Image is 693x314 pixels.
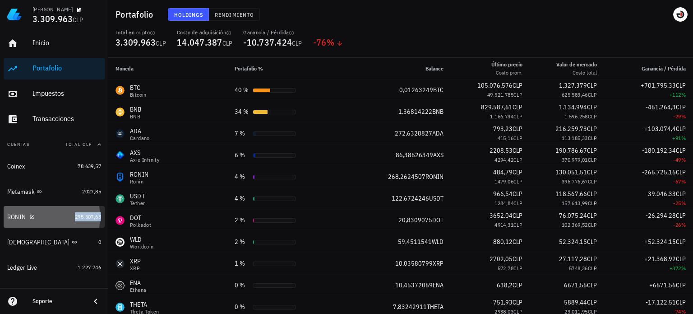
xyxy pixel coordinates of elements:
[487,91,513,98] span: 49.521.785
[676,298,686,306] span: CLP
[395,259,433,267] span: 10,03580799
[398,108,432,116] span: 1,36814222
[177,29,232,36] div: Costo de adquisición
[588,200,597,206] span: CLP
[235,259,249,268] div: 1 %
[646,103,676,111] span: -461.264,3
[433,151,444,159] span: AXS
[399,86,433,94] span: 0,01263249
[587,211,597,220] span: CLP
[115,65,134,72] span: Moneda
[611,220,686,230] div: -26
[235,172,249,182] div: 4 %
[493,190,513,198] span: 966,54
[73,16,83,24] span: CLP
[243,36,292,48] span: -10.737.424
[32,38,101,47] div: Inicio
[588,156,597,163] span: CLP
[4,108,105,130] a: Transacciones
[646,211,676,220] span: -26.294,28
[235,150,249,160] div: 6 %
[513,146,522,155] span: CLP
[115,303,125,312] div: THETA-icon
[611,264,686,273] div: +372
[130,257,141,266] div: XRP
[396,151,433,159] span: 86,38626349
[313,38,343,47] div: -76
[32,89,101,98] div: Impuestos
[7,7,22,22] img: LedgiFi
[130,222,151,228] div: Polkadot
[115,36,156,48] span: 3.309.963
[676,103,686,111] span: CLP
[235,281,249,290] div: 0 %
[646,298,676,306] span: -17.122,51
[490,146,513,155] span: 2208,53
[115,173,125,182] div: RONIN-icon
[493,125,513,133] span: 793,23
[7,213,26,221] div: RONIN
[432,129,444,137] span: ADA
[494,221,513,228] span: 4914,31
[235,107,249,117] div: 34 %
[130,201,145,206] div: Tether
[4,181,105,202] a: Metamask 2027,85
[429,194,444,202] span: USDT
[209,8,260,21] button: Rendimiento
[673,7,688,22] div: avatar
[588,113,597,120] span: CLP
[564,298,587,306] span: 5889,44
[115,259,125,268] div: XRP-icon
[611,90,686,99] div: +112
[235,65,263,72] span: Portafolio %
[222,39,233,47] span: CLP
[559,211,587,220] span: 76.075,24
[676,146,686,155] span: CLP
[130,179,148,184] div: Ronin
[491,69,522,77] div: Costo prom.
[556,61,597,69] div: Valor de mercado
[555,168,587,176] span: 130.051,51
[425,65,444,72] span: Balance
[7,188,35,196] div: Metamask
[82,188,101,195] span: 2027,85
[4,155,105,177] a: Coinex 78.639,57
[513,91,522,98] span: CLP
[174,11,203,18] span: Holdings
[75,213,101,220] span: 295.507,63
[676,281,686,289] span: CLP
[115,129,125,138] div: ADA-icon
[235,129,249,138] div: 7 %
[493,298,513,306] span: 751,93
[115,151,125,160] div: AXS-icon
[513,221,522,228] span: CLP
[490,211,513,220] span: 3652,04
[587,125,597,133] span: CLP
[156,39,166,47] span: CLP
[4,206,105,228] a: RONIN 295.507,63
[587,103,597,111] span: CLP
[513,168,522,176] span: CLP
[395,129,432,137] span: 272,6328827
[227,58,328,80] th: Portafolio %: Sin ordenar. Pulse para ordenar de forma ascendente.
[4,33,105,54] a: Inicio
[564,281,587,289] span: 6671,56
[588,178,597,185] span: CLP
[425,173,444,181] span: RONIN
[130,114,142,119] div: BNB
[493,238,513,246] span: 880,12
[130,300,159,309] div: THETA
[559,255,587,263] span: 27.117,28
[115,238,125,247] div: WLD-icon
[130,136,150,141] div: Cardano
[32,64,101,72] div: Portafolio
[477,81,513,89] span: 105.076.576
[681,178,686,185] span: %
[78,163,101,169] span: 78.639,57
[98,239,101,245] span: 0
[513,178,522,185] span: CLP
[513,125,522,133] span: CLP
[559,81,587,89] span: 1.327.379
[4,134,105,155] button: CuentasTotal CLP
[497,281,513,289] span: 638,2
